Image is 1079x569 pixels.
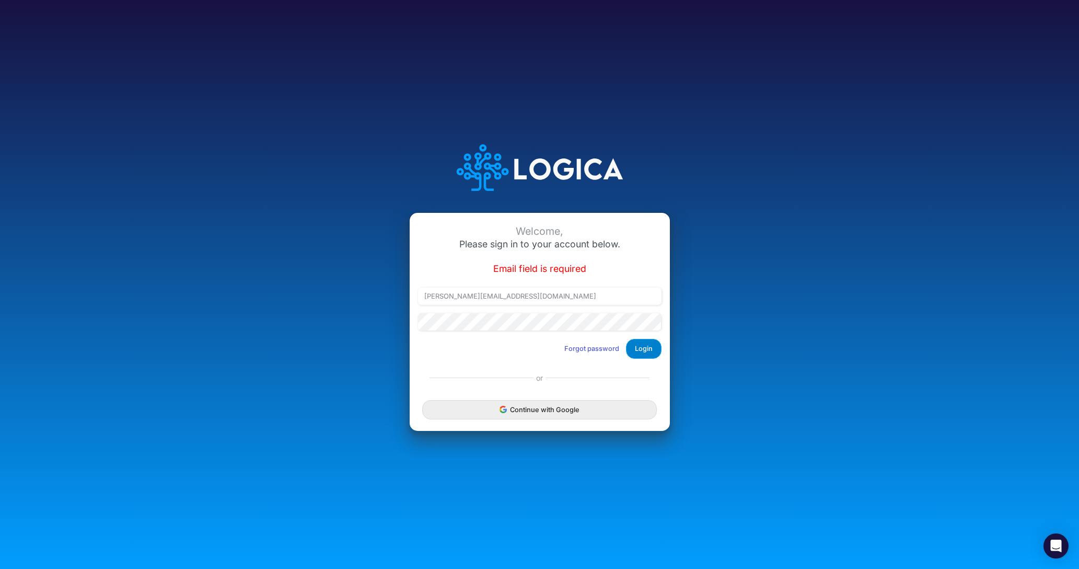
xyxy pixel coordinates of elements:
[493,263,586,274] span: Email field is required
[459,238,620,249] span: Please sign in to your account below.
[422,400,656,419] button: Continue with Google
[418,225,662,237] div: Welcome,
[558,340,626,357] button: Forgot password
[626,339,662,358] button: Login
[1043,533,1069,559] div: Open Intercom Messenger
[418,288,662,305] input: Email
